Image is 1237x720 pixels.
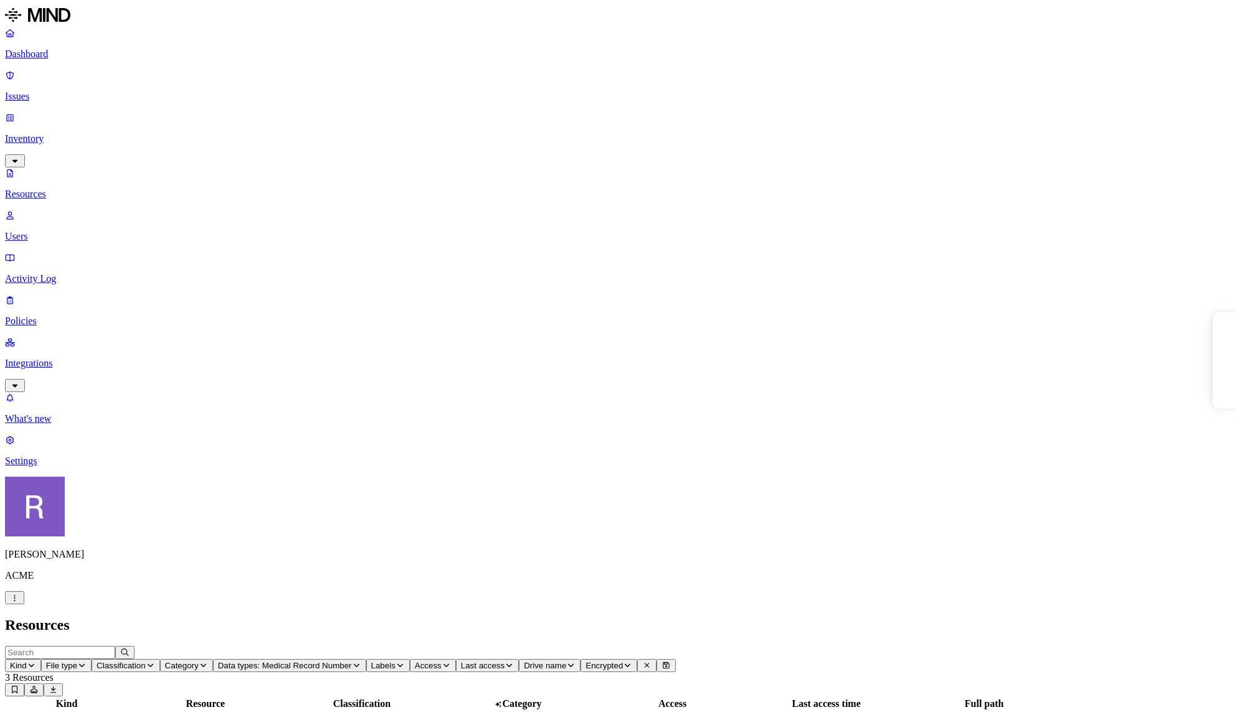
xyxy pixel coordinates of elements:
[5,133,1232,144] p: Inventory
[524,661,566,670] span: Drive name
[5,273,1232,284] p: Activity Log
[7,698,126,709] div: Kind
[5,358,1232,369] p: Integrations
[5,5,70,25] img: MIND
[5,27,1232,60] a: Dashboard
[5,112,1232,166] a: Inventory
[5,210,1232,242] a: Users
[5,316,1232,327] p: Policies
[5,392,1232,424] a: What's new
[751,698,902,709] div: Last access time
[585,661,623,670] span: Encrypted
[5,570,1232,581] p: ACME
[5,617,1232,634] h2: Resources
[5,231,1232,242] p: Users
[502,698,541,709] span: Category
[461,661,505,670] span: Last access
[5,167,1232,200] a: Resources
[371,661,396,670] span: Labels
[97,661,146,670] span: Classification
[904,698,1064,709] div: Full path
[5,672,54,683] span: 3 Resources
[165,661,199,670] span: Category
[5,294,1232,327] a: Policies
[415,661,442,670] span: Access
[285,698,440,709] div: Classification
[218,661,352,670] span: Data types: Medical Record Number
[5,413,1232,424] p: What's new
[5,456,1232,467] p: Settings
[5,252,1232,284] a: Activity Log
[5,337,1232,390] a: Integrations
[5,91,1232,102] p: Issues
[5,646,115,659] input: Search
[597,698,748,709] div: Access
[10,661,27,670] span: Kind
[5,477,65,536] img: Rich Thompson
[5,5,1232,27] a: MIND
[5,434,1232,467] a: Settings
[5,70,1232,102] a: Issues
[5,189,1232,200] p: Resources
[5,49,1232,60] p: Dashboard
[129,698,282,709] div: Resource
[46,661,77,670] span: File type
